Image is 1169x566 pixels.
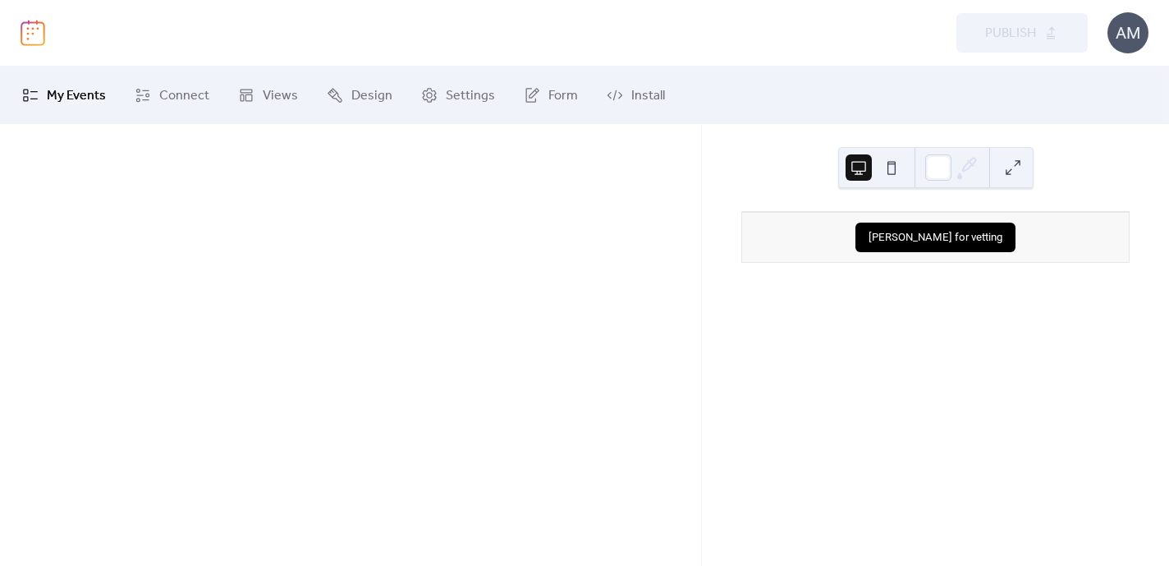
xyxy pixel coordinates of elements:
[122,73,222,117] a: Connect
[159,86,209,106] span: Connect
[511,73,590,117] a: Form
[351,86,392,106] span: Design
[47,86,106,106] span: My Events
[263,86,298,106] span: Views
[855,223,1015,252] button: [PERSON_NAME] for vetting
[409,73,507,117] a: Settings
[226,73,310,117] a: Views
[548,86,578,106] span: Form
[21,20,45,46] img: logo
[1107,12,1148,53] div: AM
[446,86,495,106] span: Settings
[10,73,118,117] a: My Events
[631,86,665,106] span: Install
[314,73,405,117] a: Design
[594,73,677,117] a: Install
